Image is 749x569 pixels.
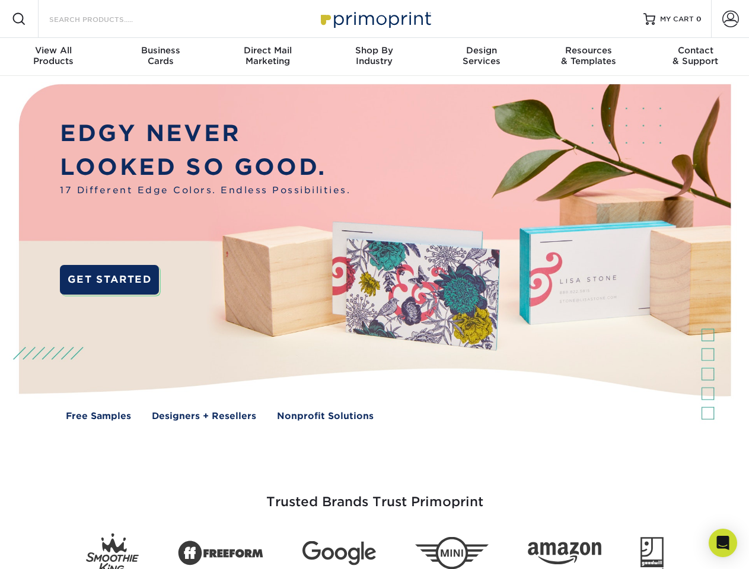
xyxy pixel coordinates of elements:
div: & Support [642,45,749,66]
div: Open Intercom Messenger [709,529,737,557]
span: Contact [642,45,749,56]
a: Free Samples [66,410,131,423]
a: Nonprofit Solutions [277,410,374,423]
img: Google [302,541,376,565]
input: SEARCH PRODUCTS..... [48,12,164,26]
a: Direct MailMarketing [214,38,321,76]
span: 0 [696,15,702,23]
div: Marketing [214,45,321,66]
a: Contact& Support [642,38,749,76]
span: Shop By [321,45,428,56]
a: GET STARTED [60,265,159,295]
img: Amazon [528,542,601,565]
div: Cards [107,45,213,66]
img: Goodwill [640,537,664,569]
h3: Trusted Brands Trust Primoprint [28,466,722,524]
img: Primoprint [315,6,434,31]
div: Industry [321,45,428,66]
p: EDGY NEVER [60,117,350,151]
div: Services [428,45,535,66]
a: Designers + Resellers [152,410,256,423]
span: 17 Different Edge Colors. Endless Possibilities. [60,184,350,197]
span: Direct Mail [214,45,321,56]
div: & Templates [535,45,642,66]
a: Resources& Templates [535,38,642,76]
a: DesignServices [428,38,535,76]
p: LOOKED SO GOOD. [60,151,350,184]
span: Business [107,45,213,56]
span: MY CART [660,14,694,24]
span: Resources [535,45,642,56]
a: BusinessCards [107,38,213,76]
a: Shop ByIndustry [321,38,428,76]
span: Design [428,45,535,56]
